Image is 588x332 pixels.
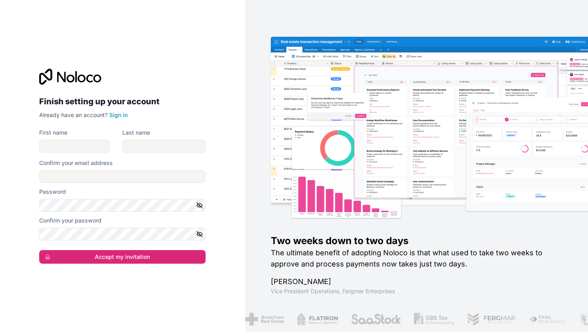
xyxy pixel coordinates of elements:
input: Confirm password [39,228,206,241]
img: /assets/fiera-fwj2N5v4.png [529,313,566,326]
label: First name [39,129,67,137]
label: Confirm your password [39,217,102,225]
input: given-name [39,140,110,153]
img: /assets/flatiron-C8eUkumj.png [297,313,338,326]
input: family-name [122,140,206,153]
span: Already have an account? [39,111,108,118]
button: Accept my invitation [39,250,206,264]
label: Last name [122,129,150,137]
img: /assets/american-red-cross-BAupjrZR.png [245,313,284,326]
h2: Finish setting up your account [39,94,206,109]
h1: [PERSON_NAME] [271,276,563,287]
h1: Vice President Operations , Fergmar Enterprises [271,287,563,295]
img: /assets/saastock-C6Zbiodz.png [351,313,401,326]
input: Email address [39,170,206,183]
img: /assets/fergmar-CudnrXN5.png [467,313,516,326]
img: /assets/gbstax-C-GtDUiK.png [414,313,455,326]
h2: The ultimate benefit of adopting Noloco is that what used to take two weeks to approve and proces... [271,247,563,270]
a: Sign in [109,111,128,118]
label: Password [39,188,66,196]
h1: Two weeks down to two days [271,235,563,247]
input: Password [39,199,206,212]
label: Confirm your email address [39,159,113,167]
